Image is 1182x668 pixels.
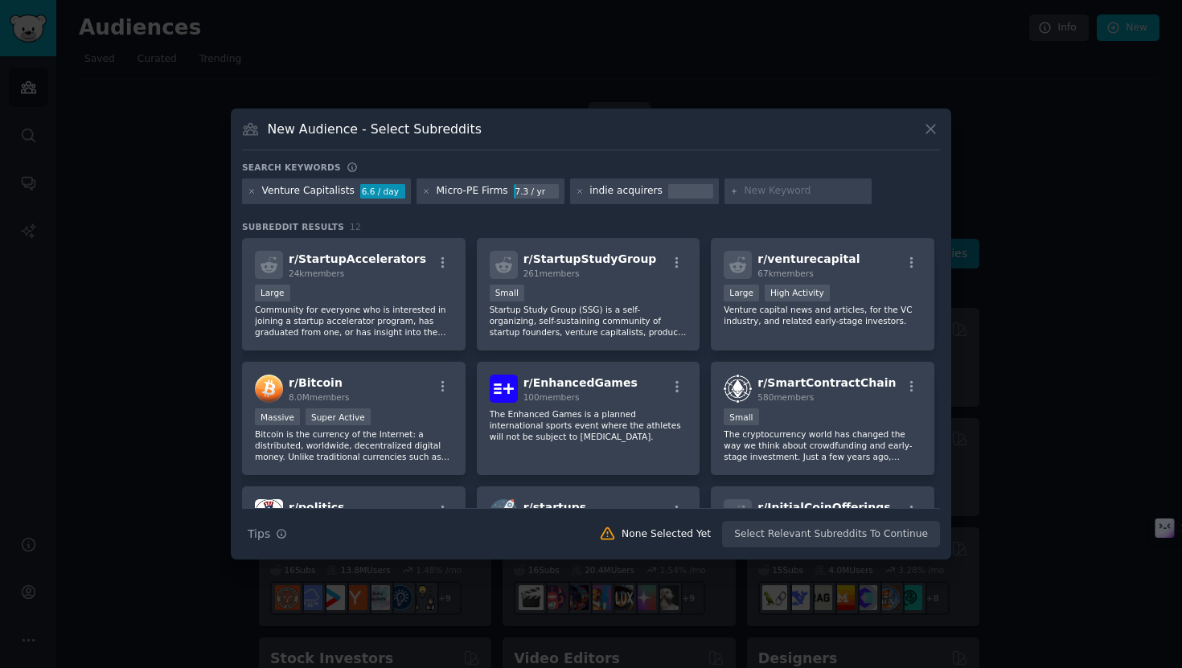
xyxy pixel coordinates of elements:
img: startups [490,499,518,527]
span: Subreddit Results [242,221,344,232]
div: Venture Capitalists [262,184,355,199]
h3: Search keywords [242,162,341,173]
p: Bitcoin is the currency of the Internet: a distributed, worldwide, decentralized digital money. U... [255,428,453,462]
img: EnhancedGames [490,375,518,403]
span: r/ InitialCoinOfferings [757,501,890,514]
span: 24k members [289,268,344,278]
div: Large [255,285,290,301]
img: SmartContractChain [724,375,752,403]
div: Small [490,285,524,301]
h3: New Audience - Select Subreddits [268,121,482,137]
span: r/ politics [289,501,344,514]
div: Micro-PE Firms [436,184,507,199]
span: r/ StartupStudyGroup [523,252,657,265]
span: 67k members [757,268,813,278]
div: 6.6 / day [360,184,405,199]
span: Tips [248,526,270,543]
span: r/ Bitcoin [289,376,343,389]
div: Massive [255,408,300,425]
span: 261 members [523,268,580,278]
span: r/ venturecapital [757,252,860,265]
div: Super Active [306,408,371,425]
span: 100 members [523,392,580,402]
img: politics [255,499,283,527]
div: Small [724,408,758,425]
p: The cryptocurrency world has changed the way we think about crowdfunding and early-stage investme... [724,428,921,462]
span: r/ EnhancedGames [523,376,638,389]
span: 580 members [757,392,814,402]
div: indie acquirers [589,184,663,199]
p: The Enhanced Games is a planned international sports event where the athletes will not be subject... [490,408,687,442]
div: 7.3 / yr [514,184,559,199]
p: Startup Study Group (SSG) is a self-organizing, self-sustaining community of startup founders, ve... [490,304,687,338]
span: 8.0M members [289,392,350,402]
div: None Selected Yet [622,527,711,542]
img: Bitcoin [255,375,283,403]
p: Community for everyone who is interested in joining a startup accelerator program, has graduated ... [255,304,453,338]
div: Large [724,285,759,301]
span: r/ SmartContractChain [757,376,896,389]
p: Venture capital news and articles, for the VC industry, and related early-stage investors. [724,304,921,326]
button: Tips [242,520,293,548]
input: New Keyword [744,184,866,199]
div: High Activity [765,285,830,301]
span: r/ startups [523,501,586,514]
span: 12 [350,222,361,232]
span: r/ StartupAccelerators [289,252,426,265]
